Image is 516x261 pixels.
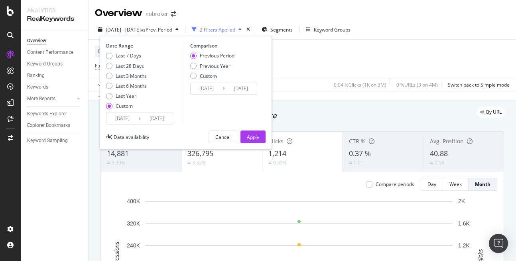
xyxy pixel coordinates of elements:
img: Equal [268,162,272,164]
button: 2 Filters Applied [189,23,245,36]
div: Last 6 Months [116,83,147,89]
div: Ranking [27,71,45,80]
div: Last 28 Days [116,63,144,69]
text: 2K [458,198,465,204]
a: Ranking [27,71,83,80]
text: 320K [127,220,140,227]
div: Last 3 Months [106,73,147,79]
span: Segments [270,26,293,33]
text: 240K [127,242,140,249]
span: By URL [486,110,502,115]
span: 14,881 [107,148,129,158]
button: Month [469,178,497,191]
span: vs Prev. Period [141,26,172,33]
img: Equal [349,162,352,164]
div: Keyword Sampling [27,136,68,145]
img: Equal [107,162,110,164]
text: 400K [127,198,140,204]
span: CTR % [349,137,366,145]
div: RealKeywords [27,14,82,24]
img: Equal [187,162,191,164]
div: 0 % URLs ( 3 on 4M ) [396,81,438,88]
div: Content Performance [27,48,73,57]
span: 40.88 [430,148,448,158]
div: Data availability [114,134,149,140]
span: Avg. Position [430,137,464,145]
div: Last 28 Days [106,63,147,69]
div: Week [449,181,462,188]
div: Explorer Bookmarks [27,121,70,130]
div: Custom [190,73,234,79]
div: arrow-right-arrow-left [171,11,176,17]
div: Custom [116,103,133,109]
div: Overview [27,37,46,45]
span: 0.37 % [349,148,371,158]
a: Overview [27,37,83,45]
span: Clicks [268,137,284,145]
a: Keyword Groups [27,60,83,68]
div: Last 7 Days [106,52,147,59]
div: Last Year [106,93,147,99]
div: Last Year [116,93,136,99]
div: 3.39% [112,159,125,166]
div: Keywords [27,83,48,91]
div: Previous Year [190,63,234,69]
div: legacy label [477,107,505,118]
div: Analytics [27,6,82,14]
div: Custom [200,73,217,79]
button: Day [421,178,443,191]
div: 3.32% [192,159,206,166]
a: Explorer Bookmarks [27,121,83,130]
div: times [245,26,252,34]
div: Keywords Explorer [27,110,67,118]
span: Full URL [95,62,112,69]
input: Start Date [191,83,223,94]
a: Keywords [27,83,83,91]
div: 2 Filters Applied [200,26,235,33]
span: [DATE] - [DATE] [106,26,141,33]
div: Date Range [106,42,182,49]
div: Comparison [190,42,260,49]
span: 326,795 [187,148,213,158]
input: End Date [225,83,257,94]
div: Custom [106,103,147,109]
div: 0.33% [273,159,287,166]
div: Open Intercom Messenger [489,234,508,253]
img: Equal [430,162,433,164]
div: Last 3 Months [116,73,147,79]
div: 0.01 [354,159,363,166]
button: Keyword Groups [303,23,354,36]
button: Apply [95,78,118,91]
div: 0.04 % Clicks ( 1K on 3M ) [334,81,386,88]
a: More Reports [27,95,75,103]
text: 1.2K [458,242,470,249]
button: Apply [240,130,266,143]
div: Day [427,181,436,188]
div: Compare periods [376,181,414,188]
a: Content Performance [27,48,83,57]
div: Cancel [215,134,230,140]
div: Last 6 Months [106,83,147,89]
div: nobroker [146,10,168,18]
button: Week [443,178,469,191]
div: Month [475,181,490,188]
input: End Date [141,113,173,124]
a: Keywords Explorer [27,110,83,118]
input: Start Date [106,113,138,124]
span: 1,214 [268,148,286,158]
div: Previous Period [200,52,234,59]
button: Segments [258,23,296,36]
a: Keyword Sampling [27,136,83,145]
button: Cancel [209,130,237,143]
div: More Reports [27,95,55,103]
text: 1.6K [458,220,470,227]
div: Keyword Groups [314,26,351,33]
button: Switch back to Simple mode [445,78,510,91]
div: Switch back to Simple mode [448,81,510,88]
div: Previous Period [190,52,234,59]
div: 0.58 [435,159,444,166]
div: Previous Year [200,63,230,69]
div: Last 7 Days [116,52,141,59]
span: Device [98,48,113,55]
div: Keyword Groups [27,60,63,68]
